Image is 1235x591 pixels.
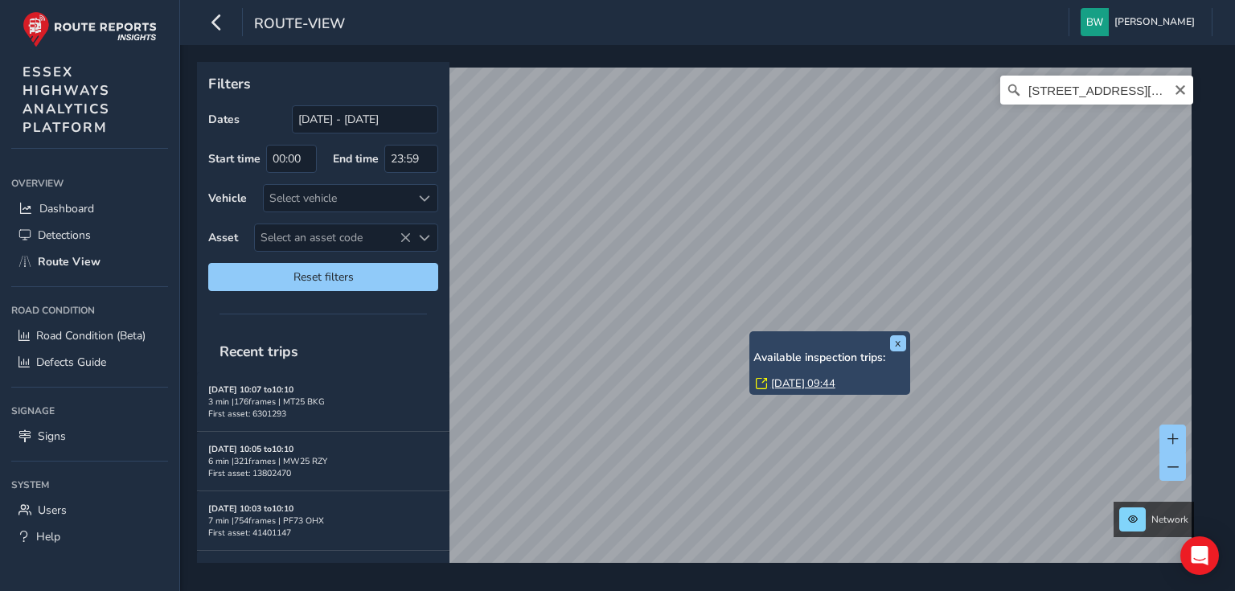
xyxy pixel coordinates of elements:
span: Users [38,503,67,518]
strong: [DATE] 10:07 to 10:10 [208,384,293,396]
button: [PERSON_NAME] [1081,8,1200,36]
span: Reset filters [220,269,426,285]
label: Start time [208,151,261,166]
span: Network [1151,513,1188,526]
strong: [DATE] 10:05 to 10:10 [208,443,293,455]
a: Users [11,497,168,523]
input: Search [1000,76,1193,105]
div: Overview [11,171,168,195]
div: 3 min | 176 frames | MT25 BKG [208,396,438,408]
img: rr logo [23,11,157,47]
div: Open Intercom Messenger [1180,536,1219,575]
span: First asset: 13802470 [208,467,291,479]
span: Signs [38,429,66,444]
button: Reset filters [208,263,438,291]
span: First asset: 6301293 [208,408,286,420]
div: 6 min | 321 frames | MW25 RZY [208,455,438,467]
p: Filters [208,73,438,94]
a: Help [11,523,168,550]
div: Select vehicle [264,185,411,211]
span: Select an asset code [255,224,411,251]
span: Road Condition (Beta) [36,328,146,343]
span: Route View [38,254,101,269]
span: Defects Guide [36,355,106,370]
span: First asset: 41401147 [208,527,291,539]
div: Road Condition [11,298,168,322]
div: Select an asset code [411,224,437,251]
a: Detections [11,222,168,248]
a: Defects Guide [11,349,168,376]
a: Road Condition (Beta) [11,322,168,349]
button: Clear [1174,81,1187,96]
a: Dashboard [11,195,168,222]
a: Route View [11,248,168,275]
span: Recent trips [208,330,310,372]
h6: Available inspection trips: [753,351,906,365]
div: Signage [11,399,168,423]
span: route-view [254,14,345,36]
img: diamond-layout [1081,8,1109,36]
strong: [DATE] 10:03 to 10:10 [208,503,293,515]
span: Help [36,529,60,544]
div: 7 min | 754 frames | PF73 OHX [208,515,438,527]
a: Signs [11,423,168,449]
span: ESSEX HIGHWAYS ANALYTICS PLATFORM [23,63,110,137]
a: [DATE] 09:44 [771,376,835,391]
span: Dashboard [39,201,94,216]
span: Detections [38,228,91,243]
div: System [11,473,168,497]
canvas: Map [203,68,1192,581]
label: Asset [208,230,238,245]
button: x [890,335,906,351]
strong: [DATE] 10:02 to 10:10 [208,562,293,574]
label: End time [333,151,379,166]
label: Vehicle [208,191,247,206]
label: Dates [208,112,240,127]
span: [PERSON_NAME] [1114,8,1195,36]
